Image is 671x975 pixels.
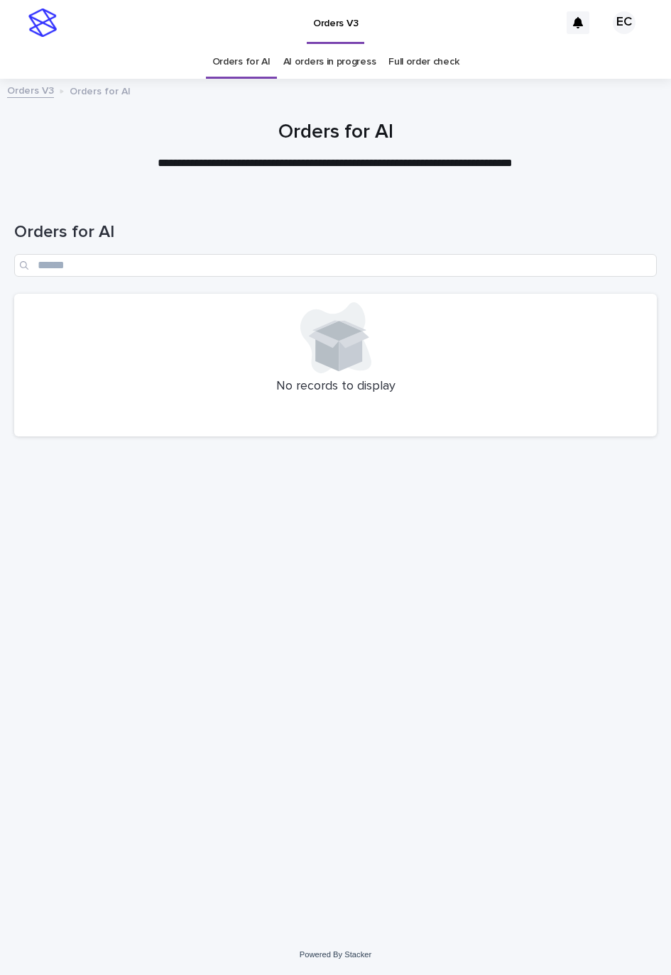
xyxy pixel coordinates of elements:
p: Orders for AI [70,82,131,98]
p: No records to display [23,379,648,395]
a: AI orders in progress [283,45,376,79]
a: Orders for AI [212,45,271,79]
a: Full order check [388,45,459,79]
input: Search [14,254,657,277]
a: Orders V3 [7,82,54,98]
img: stacker-logo-s-only.png [28,9,57,37]
h1: Orders for AI [14,222,657,243]
a: Powered By Stacker [300,950,371,959]
div: EC [613,11,635,34]
h1: Orders for AI [14,121,657,145]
